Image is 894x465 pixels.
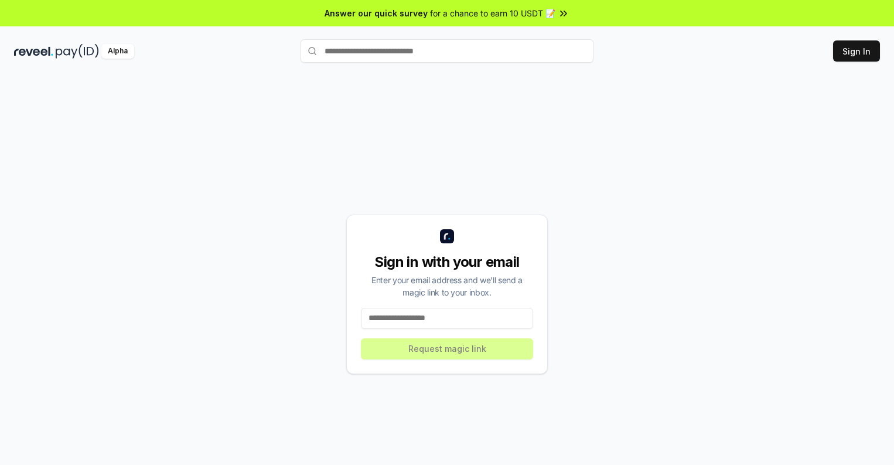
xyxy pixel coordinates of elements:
[325,7,428,19] span: Answer our quick survey
[14,44,53,59] img: reveel_dark
[361,253,533,271] div: Sign in with your email
[833,40,880,62] button: Sign In
[430,7,555,19] span: for a chance to earn 10 USDT 📝
[440,229,454,243] img: logo_small
[101,44,134,59] div: Alpha
[56,44,99,59] img: pay_id
[361,274,533,298] div: Enter your email address and we’ll send a magic link to your inbox.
